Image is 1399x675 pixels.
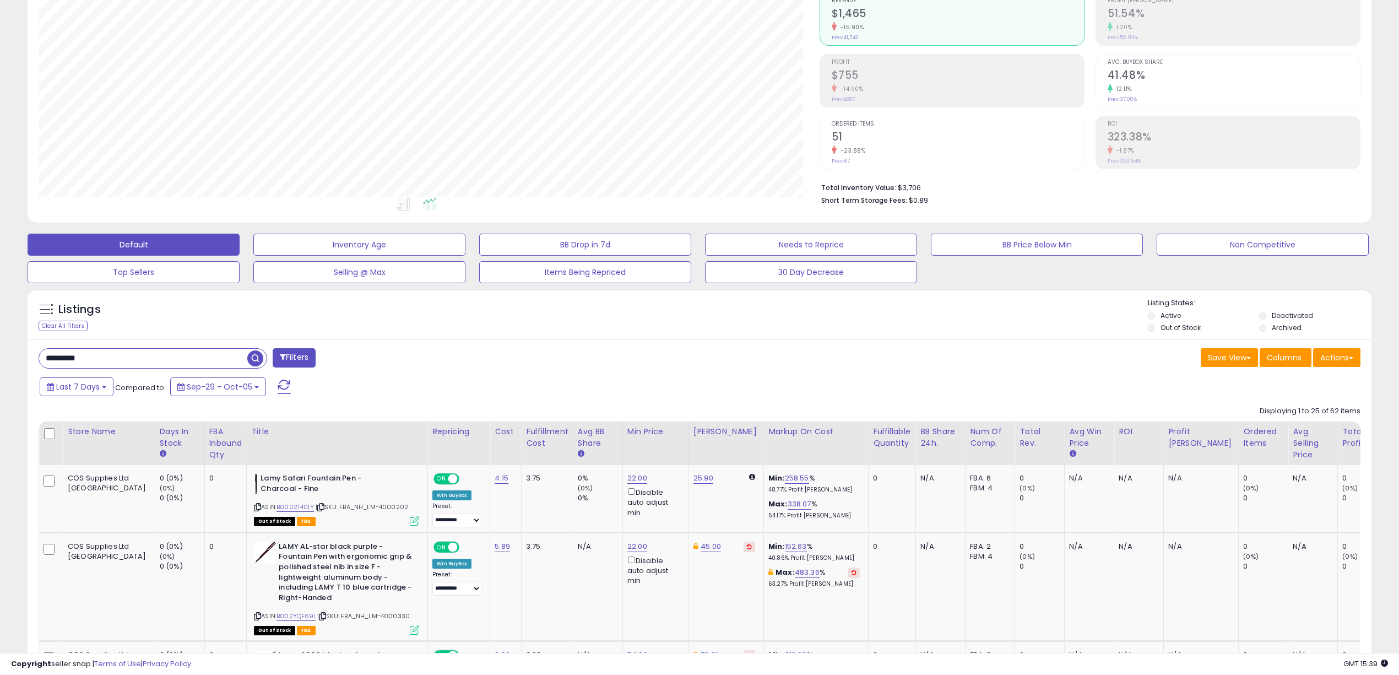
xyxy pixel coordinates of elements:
button: Sep-29 - Oct-05 [170,377,266,396]
a: 5.89 [495,541,510,552]
small: 12.11% [1113,85,1132,93]
span: 2025-10-13 15:39 GMT [1343,658,1388,669]
div: 0 [209,473,238,483]
small: Days In Stock. [160,449,166,459]
a: 22.00 [627,541,647,552]
small: (0%) [1243,552,1259,561]
span: ON [435,542,448,552]
small: Prev: $887 [832,96,855,102]
div: COS Supplies Ltd [GEOGRAPHIC_DATA] [68,473,147,493]
small: Prev: 67 [832,158,850,164]
span: ROI [1108,121,1360,127]
div: Preset: [432,503,481,527]
small: Prev: 37.00% [1108,96,1137,102]
div: N/A [1069,542,1105,552]
a: B002YQF69I [276,612,316,621]
button: Top Sellers [28,261,240,283]
div: 0 [1342,473,1387,483]
small: (0%) [1342,484,1358,493]
small: -14.90% [837,85,864,93]
label: Out of Stock [1161,323,1201,332]
p: 48.77% Profit [PERSON_NAME] [768,486,860,494]
span: Columns [1267,352,1302,363]
a: 4.15 [495,473,508,484]
b: Min: [768,473,785,483]
button: BB Price Below Min [931,234,1143,256]
div: 0 [1342,493,1387,503]
div: Num of Comp. [970,426,1010,449]
div: Total Profit [1342,426,1382,449]
h2: $755 [832,69,1084,84]
div: Cost [495,426,517,438]
small: Prev: 329.54% [1108,158,1141,164]
div: N/A [1168,542,1230,552]
b: Max: [768,499,788,509]
div: 0 [1020,542,1064,552]
div: FBA: 6 [970,473,1006,483]
div: 0 (0%) [160,561,204,571]
span: Ordered Items [832,121,1084,127]
h5: Listings [58,302,101,317]
div: BB Share 24h. [920,426,961,449]
small: 1.20% [1113,23,1132,31]
div: Fulfillment Cost [526,426,568,449]
p: Listing States: [1148,298,1371,309]
span: | SKU: FBA_NH_LM-4000202 [316,503,408,511]
div: 0 [1342,561,1387,571]
label: Archived [1272,323,1302,332]
b: Short Term Storage Fees: [821,196,907,205]
label: Active [1161,311,1181,320]
button: Selling @ Max [253,261,465,283]
div: ROI [1119,426,1159,438]
div: N/A [1119,542,1155,552]
a: 22.00 [627,473,647,484]
img: 31-uInuNjxL._SL40_.jpg [254,542,276,564]
div: Ordered Items [1243,426,1283,449]
a: 338.07 [788,499,811,510]
button: Non Competitive [1157,234,1369,256]
div: 0% [578,473,622,483]
a: B0002T401Y [276,503,314,512]
th: The percentage added to the cost of goods (COGS) that forms the calculator for Min & Max prices. [764,422,869,465]
h2: $1,465 [832,7,1084,22]
a: 483.36 [795,567,820,578]
h2: 51.54% [1108,7,1360,22]
div: ASIN: [254,542,419,634]
div: Avg Selling Price [1293,426,1333,461]
b: Lamy Safari Fountain Pen - Charcoal - Fine [261,473,394,496]
div: Store Name [68,426,150,438]
a: 258.55 [785,473,809,484]
div: Clear All Filters [39,321,88,331]
small: Avg BB Share. [578,449,584,459]
small: (0%) [1243,484,1259,493]
button: Columns [1260,348,1311,367]
span: FBA [297,626,316,635]
div: 0 [209,542,238,552]
div: 0 [1342,542,1387,552]
b: LAMY AL-star black purple - Fountain Pen with ergonomic grip & polished steel nib in size F - lig... [279,542,413,606]
small: Avg Win Price. [1069,449,1076,459]
div: N/A [1069,473,1105,483]
div: 3.75 [526,473,565,483]
button: Filters [273,348,316,368]
b: Total Inventory Value: [821,183,896,192]
div: % [768,499,860,520]
b: Max: [776,567,795,577]
div: seller snap | | [11,659,191,669]
span: All listings that are currently out of stock and unavailable for purchase on Amazon [254,517,295,526]
h2: 51 [832,131,1084,145]
div: 0 [873,542,907,552]
a: Privacy Policy [143,658,191,669]
small: -23.88% [837,147,866,155]
div: N/A [1293,542,1329,552]
img: 21ueigVkwNL._SL40_.jpg [254,473,258,495]
div: % [768,473,860,494]
div: Disable auto adjust min [627,486,680,518]
span: FBA [297,517,316,526]
div: FBM: 4 [970,552,1006,561]
span: ON [435,474,448,484]
div: N/A [920,542,957,552]
div: [PERSON_NAME] [693,426,759,438]
div: Min Price [627,426,684,438]
strong: Copyright [11,658,51,669]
